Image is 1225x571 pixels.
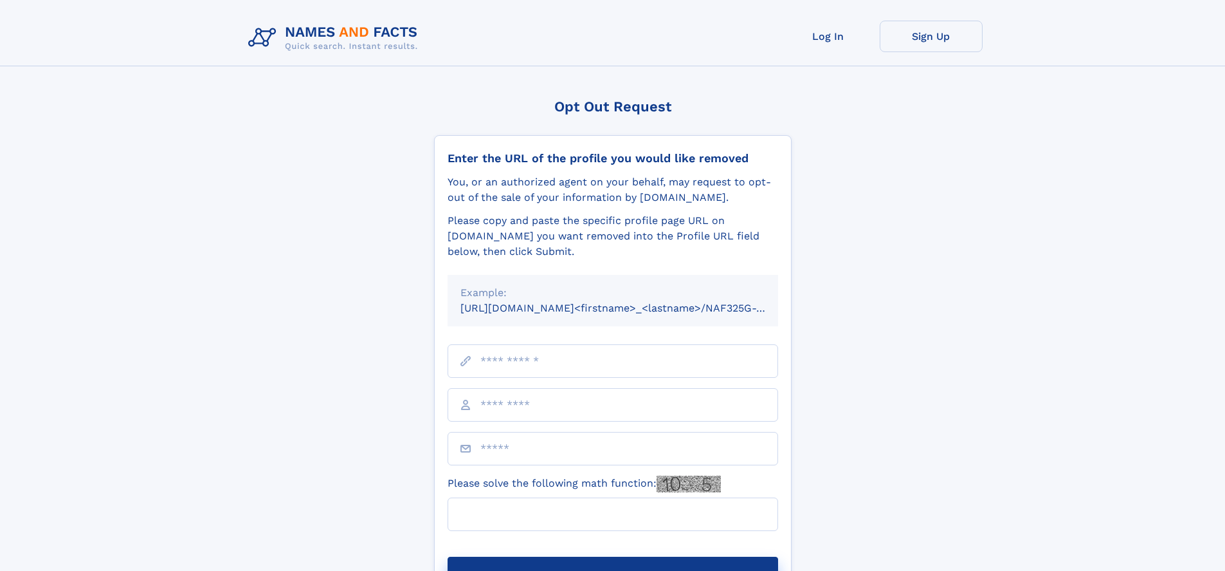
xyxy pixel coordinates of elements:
[880,21,983,52] a: Sign Up
[434,98,792,115] div: Opt Out Request
[448,476,721,492] label: Please solve the following math function:
[448,174,778,205] div: You, or an authorized agent on your behalf, may request to opt-out of the sale of your informatio...
[460,285,765,301] div: Example:
[460,302,803,314] small: [URL][DOMAIN_NAME]<firstname>_<lastname>/NAF325G-xxxxxxxx
[777,21,880,52] a: Log In
[243,21,428,55] img: Logo Names and Facts
[448,151,778,165] div: Enter the URL of the profile you would like removed
[448,213,778,259] div: Please copy and paste the specific profile page URL on [DOMAIN_NAME] you want removed into the Pr...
